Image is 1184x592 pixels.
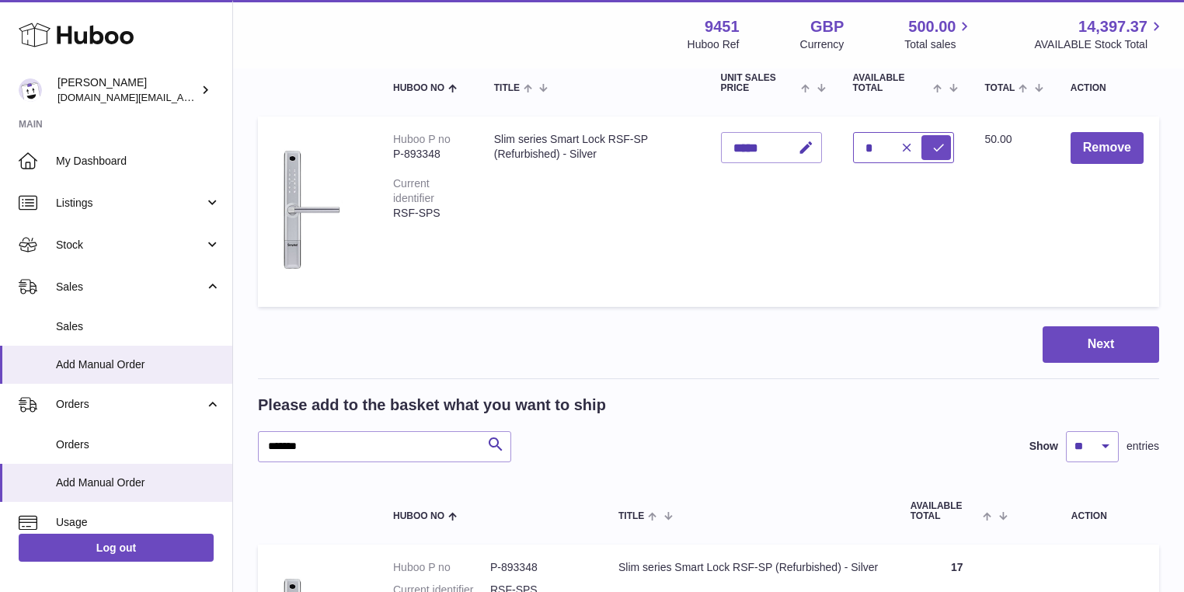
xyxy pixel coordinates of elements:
[273,132,351,287] img: Slim series Smart Lock RSF-SP (Refurbished) - Silver
[19,534,214,562] a: Log out
[479,117,705,307] td: Slim series Smart Lock RSF-SP (Refurbished) - Silver
[393,147,463,162] div: P-893348
[56,475,221,490] span: Add Manual Order
[393,206,463,221] div: RSF-SPS
[56,515,221,530] span: Usage
[393,560,490,575] dt: Huboo P no
[393,133,451,145] div: Huboo P no
[1019,486,1159,537] th: Action
[393,177,434,204] div: Current identifier
[810,16,844,37] strong: GBP
[1029,439,1058,454] label: Show
[56,397,204,412] span: Orders
[56,280,204,294] span: Sales
[904,16,973,52] a: 500.00 Total sales
[853,73,930,93] span: AVAILABLE Total
[56,238,204,252] span: Stock
[911,501,980,521] span: AVAILABLE Total
[985,133,1012,145] span: 50.00
[494,83,520,93] span: Title
[908,16,956,37] span: 500.00
[618,511,644,521] span: Title
[56,357,221,372] span: Add Manual Order
[1043,326,1159,363] button: Next
[1071,132,1144,164] button: Remove
[1071,83,1144,93] div: Action
[721,73,798,93] span: Unit Sales Price
[57,91,309,103] span: [DOMAIN_NAME][EMAIL_ADDRESS][DOMAIN_NAME]
[904,37,973,52] span: Total sales
[56,196,204,211] span: Listings
[19,78,42,102] img: amir.ch@gmail.com
[1078,16,1147,37] span: 14,397.37
[56,154,221,169] span: My Dashboard
[800,37,844,52] div: Currency
[1034,37,1165,52] span: AVAILABLE Stock Total
[688,37,740,52] div: Huboo Ref
[1127,439,1159,454] span: entries
[490,560,587,575] dd: P-893348
[393,83,444,93] span: Huboo no
[56,319,221,334] span: Sales
[985,83,1015,93] span: Total
[393,511,444,521] span: Huboo no
[56,437,221,452] span: Orders
[258,395,606,416] h2: Please add to the basket what you want to ship
[705,16,740,37] strong: 9451
[1034,16,1165,52] a: 14,397.37 AVAILABLE Stock Total
[57,75,197,105] div: [PERSON_NAME]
